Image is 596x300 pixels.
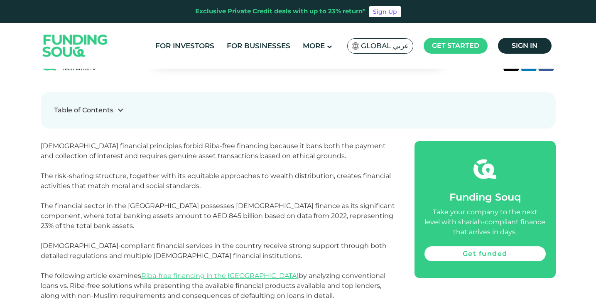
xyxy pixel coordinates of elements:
[361,41,409,51] span: Global عربي
[41,142,386,160] span: [DEMOGRAPHIC_DATA] financial principles forbid Riba-free financing because it bans both the payme...
[153,39,216,53] a: For Investors
[512,42,537,50] span: Sign in
[424,246,546,261] a: Get funded
[225,39,292,53] a: For Businesses
[41,202,395,230] span: The financial sector in the [GEOGRAPHIC_DATA] possesses [DEMOGRAPHIC_DATA] finance as its signifi...
[449,191,521,203] span: Funding Souq
[303,42,325,50] span: More
[41,242,387,260] span: [DEMOGRAPHIC_DATA]-compliant financial services in the country receive strong support through bot...
[195,7,365,16] div: Exclusive Private Credit deals with up to 23% return*
[432,42,479,50] span: Get started
[369,6,401,17] a: Sign Up
[54,105,113,115] div: Table of Contents
[41,272,385,300] span: The following article examines by analyzing conventional loans vs. Riba-free solutions while pres...
[473,158,496,181] img: fsicon
[41,172,391,190] span: The risk-sharing structure, together with its equitable approaches to wealth distribution, create...
[424,207,546,237] div: Take your company to the next level with shariah-compliant finance that arrives in days.
[141,272,299,280] a: Riba-free financing in the [GEOGRAPHIC_DATA]
[352,42,359,50] img: SA Flag
[498,38,552,54] a: Sign in
[34,25,116,67] img: Logo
